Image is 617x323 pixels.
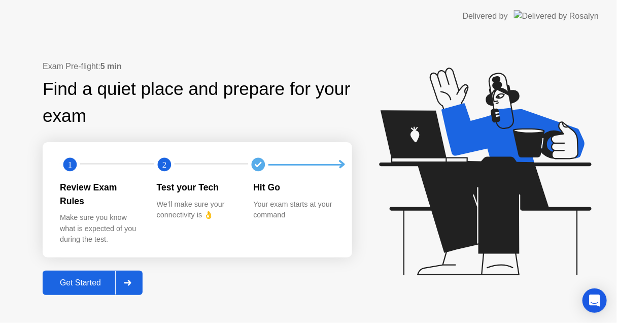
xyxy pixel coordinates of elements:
[60,212,141,245] div: Make sure you know what is expected of you during the test.
[253,199,334,221] div: Your exam starts at your command
[43,76,352,130] div: Find a quiet place and prepare for your exam
[157,199,237,221] div: We’ll make sure your connectivity is 👌
[43,271,143,295] button: Get Started
[253,181,334,194] div: Hit Go
[514,10,599,22] img: Delivered by Rosalyn
[46,278,115,287] div: Get Started
[582,288,607,313] div: Open Intercom Messenger
[60,181,141,208] div: Review Exam Rules
[100,62,122,71] b: 5 min
[157,181,237,194] div: Test your Tech
[68,160,72,170] text: 1
[43,60,352,73] div: Exam Pre-flight:
[162,160,166,170] text: 2
[463,10,508,22] div: Delivered by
